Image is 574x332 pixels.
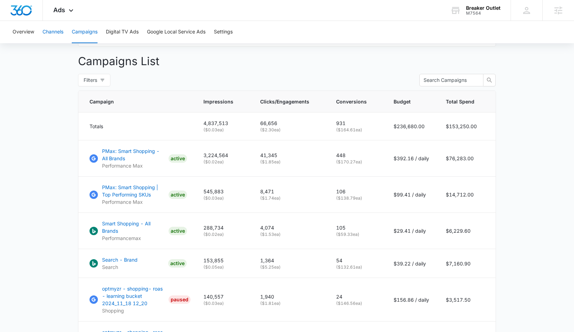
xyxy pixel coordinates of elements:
[72,21,98,43] button: Campaigns
[336,152,377,159] p: 448
[102,263,138,271] p: Search
[260,224,319,231] p: 4,074
[78,74,110,86] button: Filters
[260,257,319,264] p: 1,364
[260,119,319,127] p: 66,656
[102,220,166,234] p: Smart Shopping - All Brands
[203,195,243,201] p: ( $0.03 ea)
[394,155,429,162] p: $392.16 / daily
[203,257,243,264] p: 153,855
[168,259,187,268] div: ACTIVE
[169,295,191,304] div: PAUSED
[446,98,474,105] span: Total Spend
[336,127,377,133] p: ( $164.61 ea)
[260,264,319,270] p: ( $5.25 ea)
[203,159,243,165] p: ( $0.02 ea)
[90,154,98,163] img: Google Ads
[260,98,309,105] span: Clicks/Engagements
[203,224,243,231] p: 288,734
[394,191,429,198] p: $99.41 / daily
[483,74,496,86] button: search
[102,147,166,162] p: PMax: Smart Shopping - All Brands
[90,295,98,304] img: Google Ads
[203,188,243,195] p: 545,883
[90,191,98,199] img: Google Ads
[336,257,377,264] p: 54
[437,113,496,140] td: $153,250.00
[90,259,98,268] img: Bing
[102,307,166,314] p: Shopping
[336,264,377,270] p: ( $132.61 ea)
[203,98,233,105] span: Impressions
[203,293,243,300] p: 140,557
[260,293,319,300] p: 1,940
[90,285,187,314] a: Google Adsoptmyzr - shopping- roas - learning bucket 2024_11_18 12_20ShoppingPAUSED
[336,300,377,307] p: ( $146.56 ea)
[260,300,319,307] p: ( $1.81 ea)
[437,177,496,213] td: $14,712.00
[84,76,97,84] span: Filters
[90,184,187,206] a: Google AdsPMax: Smart Shopping | Top Performing SKUsPerformance MaxACTIVE
[169,154,187,163] div: ACTIVE
[106,21,139,43] button: Digital TV Ads
[90,227,98,235] img: Bing
[203,264,243,270] p: ( $0.05 ea)
[169,227,187,235] div: ACTIVE
[424,76,474,84] input: Search Campaigns
[260,231,319,238] p: ( $1.53 ea)
[260,159,319,165] p: ( $1.85 ea)
[260,195,319,201] p: ( $1.74 ea)
[437,278,496,322] td: $3,517.50
[203,300,243,307] p: ( $0.03 ea)
[394,227,429,234] p: $29.41 / daily
[90,256,187,271] a: BingSearch - BrandSearchACTIVE
[53,6,65,14] span: Ads
[78,53,496,70] p: Campaigns List
[394,123,429,130] p: $236,680.00
[260,188,319,195] p: 8,471
[394,296,429,303] p: $156.86 / daily
[147,21,205,43] button: Google Local Service Ads
[437,140,496,177] td: $76,283.00
[102,256,138,263] p: Search - Brand
[42,21,63,43] button: Channels
[336,188,377,195] p: 106
[336,231,377,238] p: ( $59.33 ea)
[437,213,496,249] td: $6,229.60
[90,147,187,169] a: Google AdsPMax: Smart Shopping - All BrandsPerformance MaxACTIVE
[336,98,367,105] span: Conversions
[260,152,319,159] p: 41,345
[466,11,501,16] div: account id
[102,184,166,198] p: PMax: Smart Shopping | Top Performing SKUs
[102,234,166,242] p: Performancemax
[214,21,233,43] button: Settings
[102,198,166,206] p: Performance Max
[203,127,243,133] p: ( $0.03 ea)
[203,119,243,127] p: 4,837,513
[102,285,166,307] p: optmyzr - shopping- roas - learning bucket 2024_11_18 12_20
[394,260,429,267] p: $39.22 / daily
[336,119,377,127] p: 931
[169,191,187,199] div: ACTIVE
[102,162,166,169] p: Performance Max
[90,123,187,130] div: Totals
[336,293,377,300] p: 24
[90,220,187,242] a: BingSmart Shopping - All BrandsPerformancemaxACTIVE
[90,98,177,105] span: Campaign
[336,224,377,231] p: 105
[483,77,495,83] span: search
[203,152,243,159] p: 3,224,564
[437,249,496,278] td: $7,160.90
[13,21,34,43] button: Overview
[203,231,243,238] p: ( $0.02 ea)
[394,98,419,105] span: Budget
[336,195,377,201] p: ( $138.79 ea)
[466,5,501,11] div: account name
[336,159,377,165] p: ( $170.27 ea)
[260,127,319,133] p: ( $2.30 ea)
